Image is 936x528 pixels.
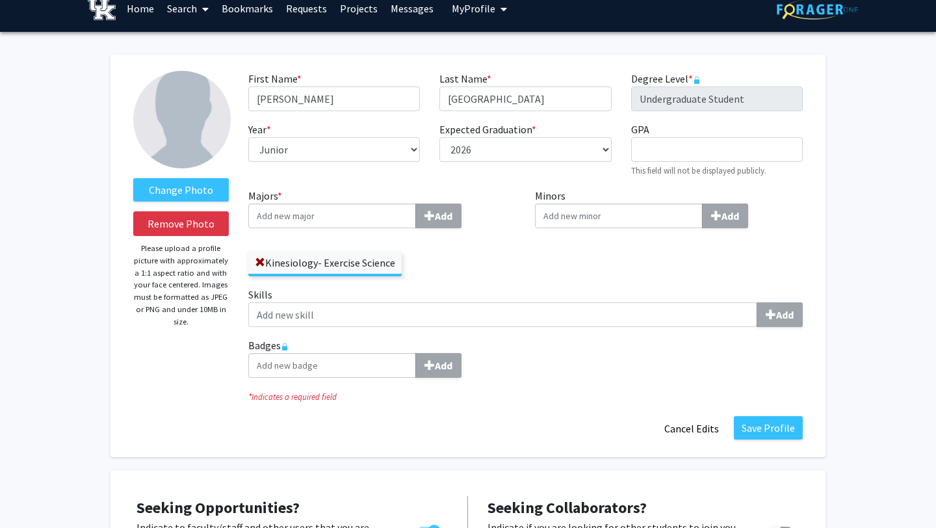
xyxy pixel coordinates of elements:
svg: This information is provided and automatically updated by the University of Kentucky and is not e... [693,76,701,84]
input: Majors*Add [248,204,416,228]
label: Last Name [439,71,491,86]
span: My Profile [452,2,495,15]
label: Degree Level [631,71,701,86]
input: MinorsAdd [535,204,703,228]
button: Save Profile [734,416,803,440]
button: Minors [702,204,748,228]
button: Skills [757,302,803,327]
p: Please upload a profile picture with approximately a 1:1 aspect ratio and with your face centered... [133,243,229,328]
label: GPA [631,122,649,137]
button: Remove Photo [133,211,229,236]
button: Badges [415,353,461,378]
small: This field will not be displayed publicly. [631,165,766,176]
button: Majors* [415,204,461,228]
label: Minors [535,188,803,228]
label: ChangeProfile Picture [133,178,229,202]
b: Add [776,308,794,321]
b: Add [435,359,452,372]
label: Badges [248,337,803,378]
label: Year [248,122,271,137]
input: BadgesAdd [248,353,416,378]
input: SkillsAdd [248,302,757,327]
b: Add [435,209,452,222]
label: Skills [248,287,803,327]
i: Indicates a required field [248,391,803,403]
span: Seeking Opportunities? [136,497,300,518]
label: Expected Graduation [439,122,536,137]
img: Profile Picture [133,71,231,168]
span: Seeking Collaborators? [487,497,647,518]
label: First Name [248,71,302,86]
iframe: Chat [10,469,55,518]
label: Majors [248,188,516,228]
label: Kinesiology- Exercise Science [248,252,402,274]
button: Cancel Edits [656,416,727,441]
b: Add [721,209,739,222]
